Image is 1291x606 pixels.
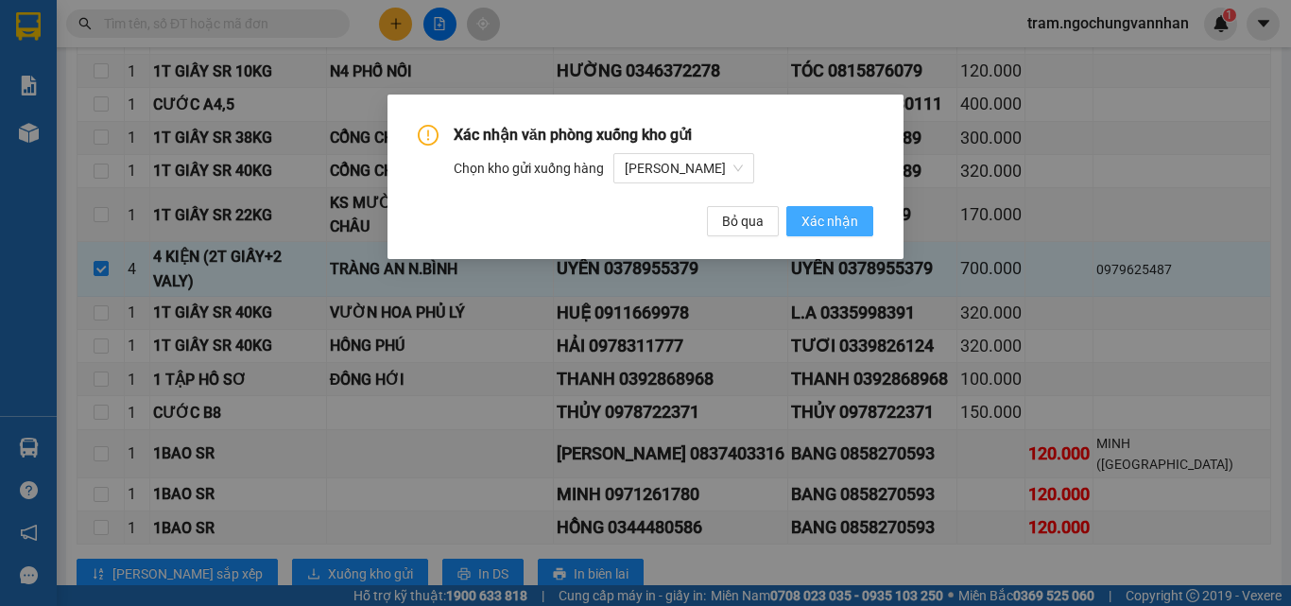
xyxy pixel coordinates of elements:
button: Bỏ qua [707,206,779,236]
span: Xác nhận [801,211,858,232]
div: Chọn kho gửi xuống hàng [454,153,873,183]
span: exclamation-circle [418,125,439,146]
span: Bảo Lộc [625,154,743,182]
span: Xác nhận văn phòng xuống kho gửi [454,126,692,144]
span: Bỏ qua [722,211,764,232]
button: Xác nhận [786,206,873,236]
